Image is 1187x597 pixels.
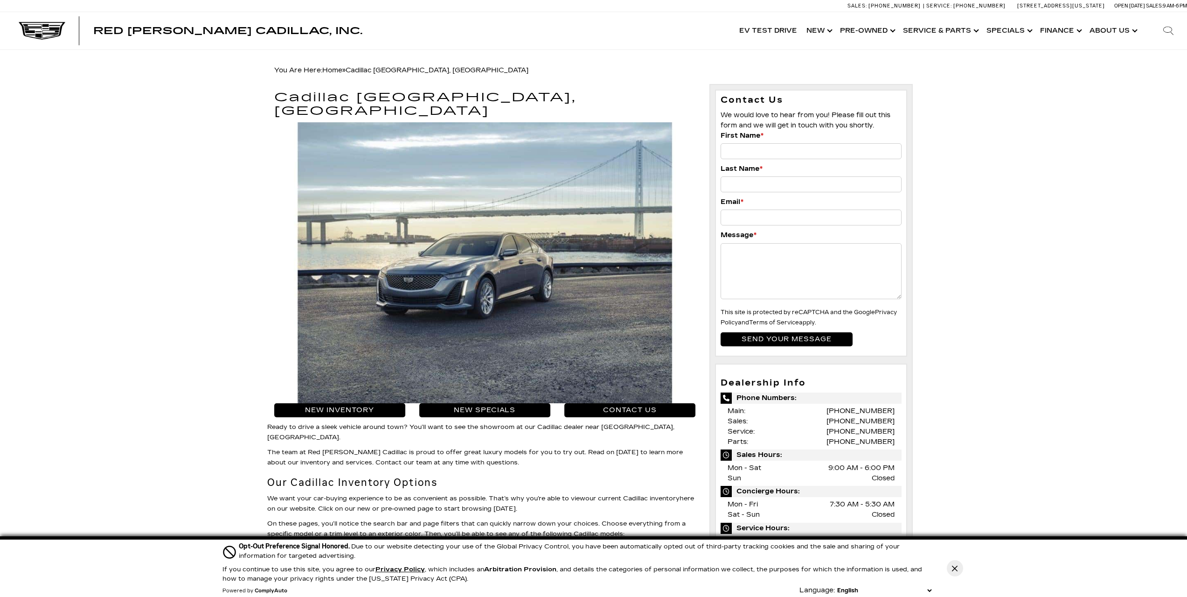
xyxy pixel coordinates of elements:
a: Privacy Policy [375,566,425,573]
span: » [322,66,528,74]
span: [PHONE_NUMBER] [868,3,921,9]
a: Contact Us [564,403,695,417]
span: Sales: [728,417,748,425]
a: Specials [982,12,1035,49]
label: Email [721,197,743,207]
label: First Name [721,131,764,141]
span: Phone Numbers: [721,393,902,404]
div: Powered by [222,588,287,594]
h2: Our Cadillac Inventory Options [267,477,702,488]
a: Pre-Owned [835,12,898,49]
p: If you continue to use this site, you agree to our , which includes an , and details the categori... [222,566,922,583]
span: Mon - Sat [728,464,761,472]
a: New [802,12,835,49]
a: Home [322,66,342,74]
h3: Dealership Info [721,379,902,388]
label: Last Name [721,164,763,174]
small: This site is protected by reCAPTCHA and the Google and apply. [721,309,897,326]
span: Mon - Fri [728,500,758,508]
a: Service & Parts [898,12,982,49]
span: 7:30 AM - 5:30 AM [830,499,895,510]
div: Due to our website detecting your use of the Global Privacy Control, you have been automatically ... [239,541,934,561]
h3: Contact Us [721,95,902,105]
span: We would love to hear from you! Please fill out this form and we will get in touch with you shortly. [721,111,890,129]
span: Cadillac [GEOGRAPHIC_DATA], [GEOGRAPHIC_DATA] [346,66,528,74]
span: Sales Hours: [721,450,902,461]
p: The team at Red [PERSON_NAME] Cadillac is proud to offer great luxury models for you to try out. ... [267,447,702,468]
a: ComplyAuto [255,588,287,594]
div: Breadcrumbs [274,64,913,77]
span: Parts: [728,438,748,446]
select: Language Select [835,586,934,595]
p: On these pages, you’ll notice the search bar and page filters that can quickly narrow down your c... [267,519,702,539]
a: Sales: [PHONE_NUMBER] [847,3,923,8]
a: [PHONE_NUMBER] [826,407,895,415]
span: Service: [728,428,755,435]
a: About Us [1085,12,1140,49]
span: [PHONE_NUMBER] [953,3,1006,9]
span: Sat - Sun [728,511,760,519]
a: Service: [PHONE_NUMBER] [923,3,1008,8]
a: [STREET_ADDRESS][US_STATE] [1017,3,1105,9]
span: Sun [728,474,741,482]
span: Service Hours: [721,523,902,534]
p: Ready to drive a sleek vehicle around town? You’ll want to see the showroom at our Cadillac deale... [267,122,702,442]
a: Finance [1035,12,1085,49]
a: [PHONE_NUMBER] [826,417,895,425]
a: Privacy Policy [721,309,897,326]
span: Sales: [1146,3,1163,9]
a: New Inventory [274,403,405,417]
span: 9:00 AM - 6:00 PM [828,463,895,473]
a: Terms of Service [749,319,799,326]
span: Service: [926,3,952,9]
input: Send your message [721,332,853,346]
span: Main: [728,407,745,415]
a: New Specials [419,403,550,417]
span: Sales: [847,3,867,9]
a: Red [PERSON_NAME] Cadillac, Inc. [93,26,362,35]
a: [PHONE_NUMBER] [826,438,895,446]
button: Close Button [947,560,963,576]
span: You Are Here: [274,66,528,74]
img: Cadillac Dark Logo with Cadillac White Text [19,22,65,40]
h1: Cadillac [GEOGRAPHIC_DATA], [GEOGRAPHIC_DATA] [274,91,695,118]
span: Concierge Hours: [721,486,902,497]
span: 9 AM-6 PM [1163,3,1187,9]
span: Open [DATE] [1114,3,1145,9]
a: EV Test Drive [735,12,802,49]
div: Language: [799,587,835,594]
a: our current Cadillac inventory [585,495,680,502]
span: Opt-Out Preference Signal Honored . [239,542,351,550]
strong: Arbitration Provision [484,566,556,573]
span: Red [PERSON_NAME] Cadillac, Inc. [93,25,362,36]
span: Closed [872,510,895,520]
img: Shop for a Cadillac [274,122,695,403]
span: Closed [872,473,895,484]
label: Message [721,230,757,240]
a: [PHONE_NUMBER] [826,428,895,435]
p: We want your car-buying experience to be as convenient as possible. That’s why you’re able to vie... [267,493,702,514]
